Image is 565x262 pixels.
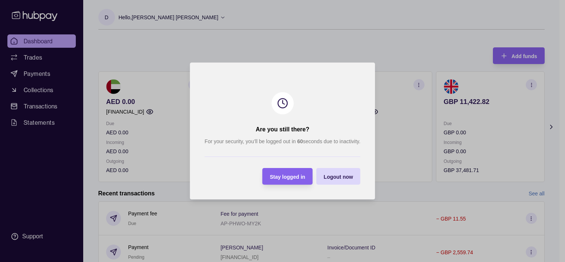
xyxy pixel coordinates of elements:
button: Stay logged in [263,168,313,185]
span: Stay logged in [270,174,305,180]
button: Logout now [316,168,360,185]
span: Logout now [324,174,353,180]
h2: Are you still there? [256,125,309,134]
strong: 60 [297,138,303,144]
p: For your security, you’ll be logged out in seconds due to inactivity. [204,137,360,145]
